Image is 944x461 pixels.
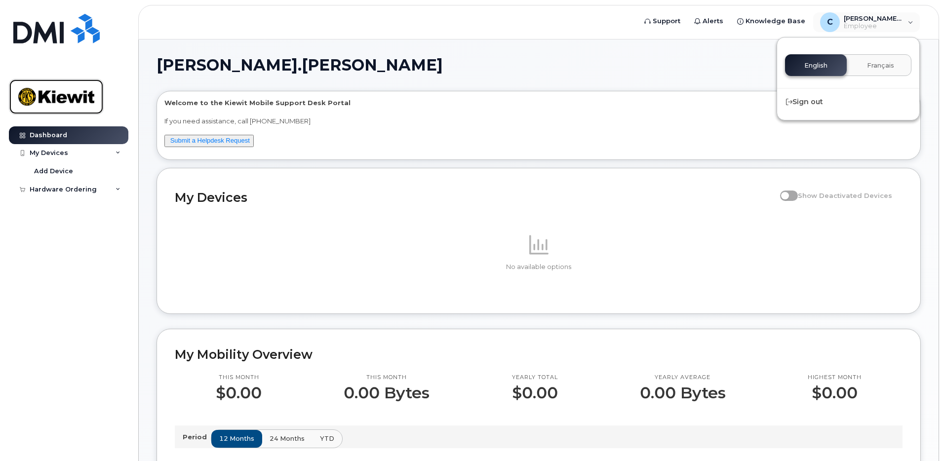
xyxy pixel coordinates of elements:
[808,374,862,382] p: Highest month
[901,418,937,454] iframe: Messenger Launcher
[183,432,211,442] p: Period
[344,384,430,402] p: 0.00 Bytes
[640,374,726,382] p: Yearly average
[216,384,262,402] p: $0.00
[175,347,903,362] h2: My Mobility Overview
[798,192,892,199] span: Show Deactivated Devices
[164,116,913,126] p: If you need assistance, call [PHONE_NUMBER]
[867,62,894,70] span: Français
[808,384,862,402] p: $0.00
[320,434,334,443] span: YTD
[170,137,250,144] a: Submit a Helpdesk Request
[512,374,558,382] p: Yearly total
[216,374,262,382] p: This month
[157,58,443,73] span: [PERSON_NAME].[PERSON_NAME]
[780,186,788,194] input: Show Deactivated Devices
[344,374,430,382] p: This month
[640,384,726,402] p: 0.00 Bytes
[164,98,913,108] p: Welcome to the Kiewit Mobile Support Desk Portal
[512,384,558,402] p: $0.00
[175,190,775,205] h2: My Devices
[175,263,903,271] p: No available options
[777,93,919,111] div: Sign out
[164,135,254,147] button: Submit a Helpdesk Request
[270,434,305,443] span: 24 months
